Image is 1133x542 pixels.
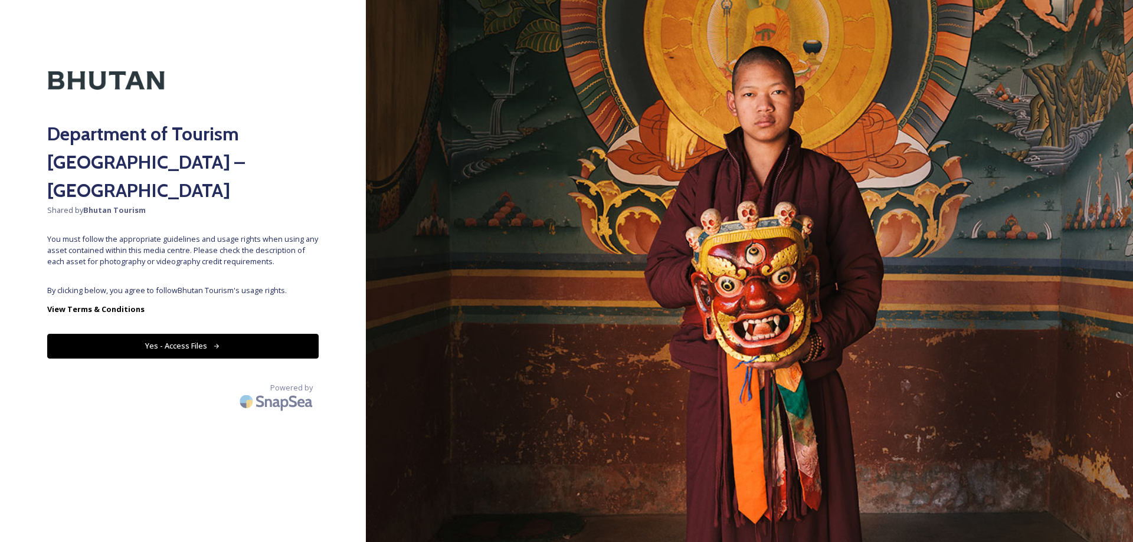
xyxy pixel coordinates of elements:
[47,285,319,296] span: By clicking below, you agree to follow Bhutan Tourism 's usage rights.
[47,120,319,205] h2: Department of Tourism [GEOGRAPHIC_DATA] – [GEOGRAPHIC_DATA]
[47,234,319,268] span: You must follow the appropriate guidelines and usage rights when using any asset contained within...
[47,205,319,216] span: Shared by
[47,304,145,314] strong: View Terms & Conditions
[236,387,319,415] img: SnapSea Logo
[47,47,165,114] img: Kingdom-of-Bhutan-Logo.png
[270,382,313,393] span: Powered by
[47,302,319,316] a: View Terms & Conditions
[83,205,146,215] strong: Bhutan Tourism
[47,334,319,358] button: Yes - Access Files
